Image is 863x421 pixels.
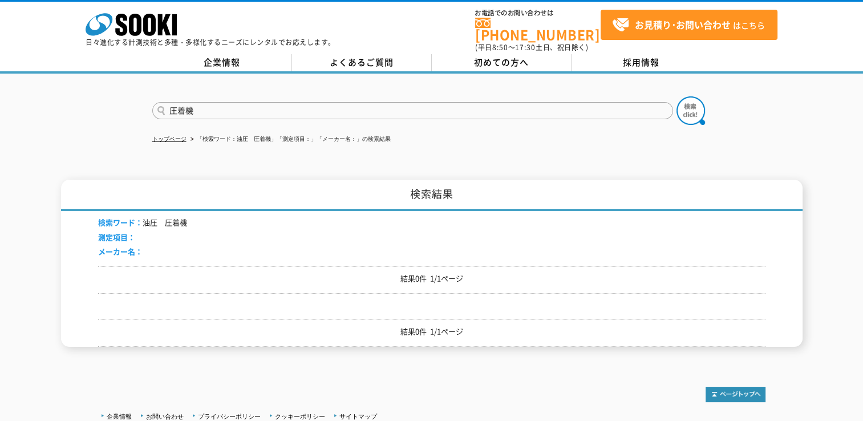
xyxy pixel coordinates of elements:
[61,180,803,211] h1: 検索結果
[107,413,132,420] a: 企業情報
[198,413,261,420] a: プライバシーポリシー
[339,413,377,420] a: サイトマップ
[146,413,184,420] a: お問い合わせ
[515,42,536,52] span: 17:30
[292,54,432,71] a: よくあるご質問
[601,10,777,40] a: お見積り･お問い合わせはこちら
[98,326,765,338] p: 結果0件 1/1ページ
[98,217,143,228] span: 検索ワード：
[98,246,143,257] span: メーカー名：
[612,17,765,34] span: はこちら
[475,42,588,52] span: (平日 ～ 土日、祝日除く)
[98,217,187,229] li: 油圧 圧着機
[152,136,187,142] a: トップページ
[432,54,572,71] a: 初めての方へ
[98,273,765,285] p: 結果0件 1/1ページ
[188,133,391,145] li: 「検索ワード：油圧 圧着機」「測定項目：」「メーカー名：」の検索結果
[706,387,765,402] img: トップページへ
[572,54,711,71] a: 採用情報
[475,10,601,17] span: お電話でのお問い合わせは
[98,232,135,242] span: 測定項目：
[492,42,508,52] span: 8:50
[152,102,673,119] input: 商品名、型式、NETIS番号を入力してください
[676,96,705,125] img: btn_search.png
[475,18,601,41] a: [PHONE_NUMBER]
[635,18,731,31] strong: お見積り･お問い合わせ
[86,39,335,46] p: 日々進化する計測技術と多種・多様化するニーズにレンタルでお応えします。
[474,56,529,68] span: 初めての方へ
[275,413,325,420] a: クッキーポリシー
[152,54,292,71] a: 企業情報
